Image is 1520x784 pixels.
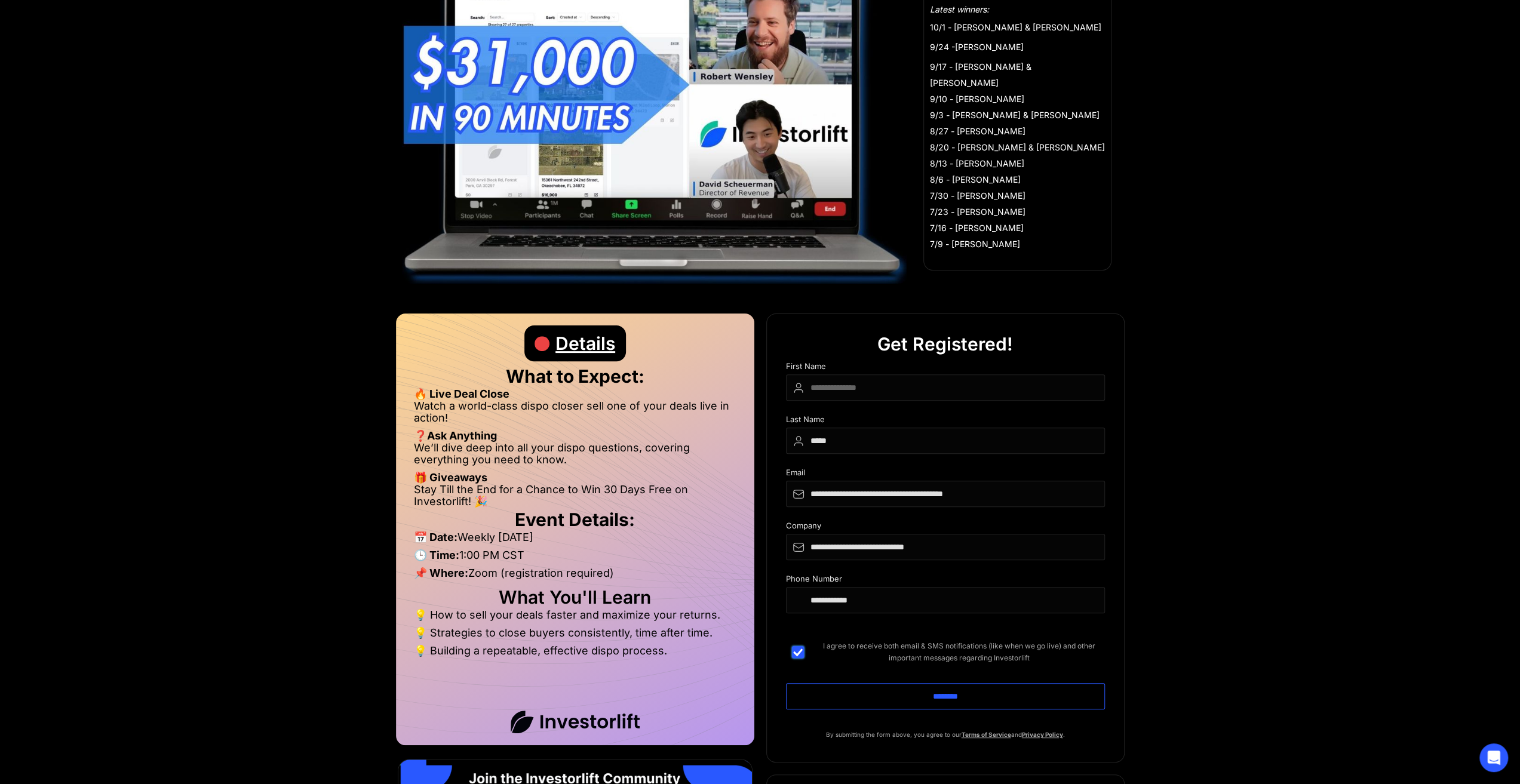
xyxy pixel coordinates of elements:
li: 💡 Building a repeatable, effective dispo process. [414,645,736,657]
em: Latest winners: [930,4,989,14]
li: Stay Till the End for a Chance to Win 30 Days Free on Investorlift! 🎉 [414,484,736,508]
strong: 🔥 Live Deal Close [414,388,509,400]
div: Company [786,521,1105,534]
div: First Name [786,362,1105,374]
strong: ❓Ask Anything [414,429,497,442]
div: Email [786,468,1105,481]
li: We’ll dive deep into all your dispo questions, covering everything you need to know. [414,442,736,472]
div: Last Name [786,415,1105,428]
li: Watch a world-class dispo closer sell one of your deals live in action! [414,400,736,430]
span: I agree to receive both email & SMS notifications (like when we go live) and other important mess... [813,640,1105,664]
p: By submitting the form above, you agree to our and . [786,728,1105,740]
li: Weekly [DATE] [414,531,736,549]
form: DIspo Day Main Form [786,362,1105,728]
div: Phone Number [786,574,1105,587]
li: Zoom (registration required) [414,567,736,585]
li: 💡 How to sell your deals faster and maximize your returns. [414,609,736,627]
strong: 🎁 Giveaways [414,471,487,484]
a: Terms of Service [962,731,1011,738]
li: 1:00 PM CST [414,549,736,567]
div: Get Registered! [877,326,1013,362]
li: 💡 Strategies to close buyers consistently, time after time. [414,627,736,645]
strong: 📅 Date: [414,531,457,543]
div: Details [555,325,615,361]
a: Privacy Policy [1022,731,1063,738]
strong: What to Expect: [506,365,644,387]
strong: 📌 Where: [414,567,468,579]
li: 9/17 - [PERSON_NAME] & [PERSON_NAME] 9/10 - [PERSON_NAME] 9/3 - [PERSON_NAME] & [PERSON_NAME] 8/2... [930,59,1105,252]
li: 9/24 -[PERSON_NAME] [930,39,1105,55]
li: 10/1 - [PERSON_NAME] & [PERSON_NAME] [930,19,1105,35]
div: Open Intercom Messenger [1479,743,1508,772]
strong: 🕒 Time: [414,549,459,561]
h2: What You'll Learn [414,591,736,603]
strong: Event Details: [515,509,635,530]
